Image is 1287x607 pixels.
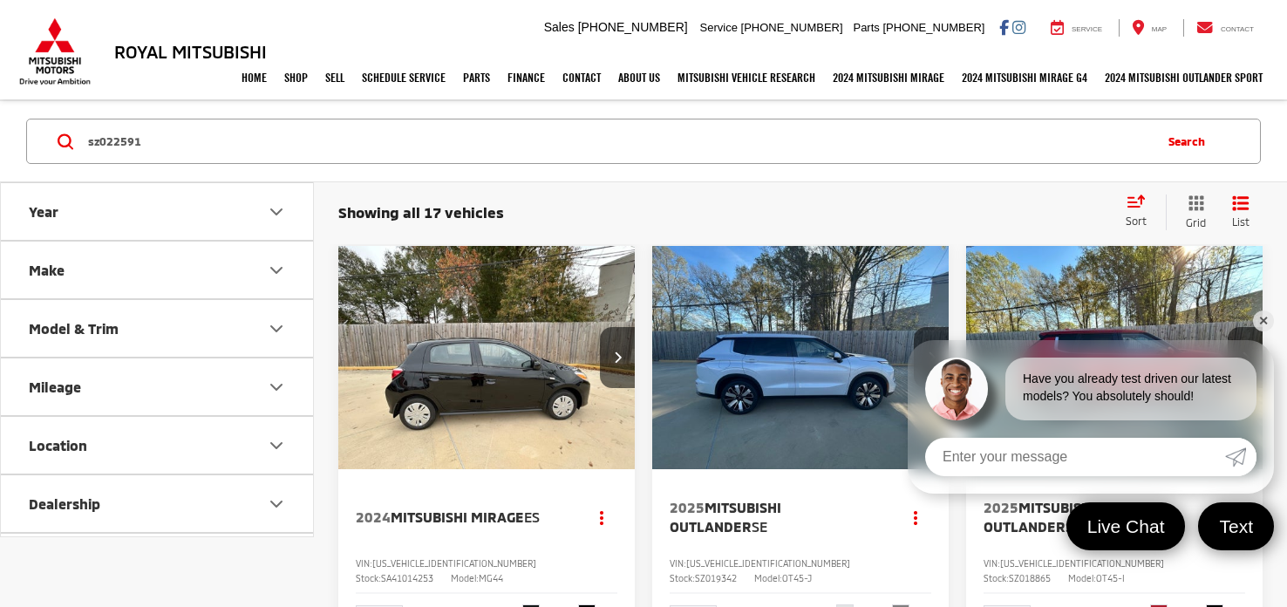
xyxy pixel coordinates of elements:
[1096,56,1271,99] a: 2024 Mitsubishi Outlander SPORT
[1,417,315,474] button: LocationLocation
[29,203,58,220] div: Year
[669,56,824,99] a: Mitsubishi Vehicle Research
[1183,19,1267,37] a: Contact
[356,508,391,525] span: 2024
[454,56,499,99] a: Parts: Opens in a new tab
[1096,573,1125,583] span: OT45-I
[1,183,315,240] button: YearYear
[1225,438,1256,476] a: Submit
[1,300,315,357] button: Model & TrimModel & Trim
[1005,358,1256,420] div: Have you already test driven our latest models? You absolutely should!
[276,56,317,99] a: Shop
[901,502,931,533] button: Actions
[29,437,87,454] div: Location
[233,56,276,99] a: Home
[1012,20,1025,34] a: Instagram: Click to visit our Instagram page
[752,518,767,535] span: SE
[266,377,287,398] div: Mileage
[381,573,433,583] span: SA41014253
[16,17,94,85] img: Mitsubishi
[1079,515,1174,538] span: Live Chat
[266,318,287,339] div: Model & Trim
[29,320,119,337] div: Model & Trim
[29,379,81,395] div: Mileage
[925,358,988,420] img: Agent profile photo
[1,534,315,590] button: Body Style
[1000,558,1164,569] span: [US_VEHICLE_IDENTIFICATION_NUMBER]
[824,56,953,99] a: 2024 Mitsubishi Mirage
[651,246,950,469] a: 2025 Mitsubishi Outlander SE2025 Mitsubishi Outlander SE2025 Mitsubishi Outlander SE2025 Mitsubis...
[925,438,1225,476] input: Enter your message
[578,20,688,34] span: [PHONE_NUMBER]
[451,573,479,583] span: Model:
[1038,19,1115,37] a: Service
[670,499,781,535] span: Mitsubishi Outlander
[984,498,1197,537] a: 2025Mitsubishi OutlanderSE
[266,435,287,456] div: Location
[1151,119,1230,163] button: Search
[1126,215,1147,227] span: Sort
[1210,515,1262,538] span: Text
[965,246,1264,469] div: 2025 Mitsubishi Outlander SE 0
[670,499,705,515] span: 2025
[266,260,287,281] div: Make
[372,558,536,569] span: [US_VEHICLE_IDENTIFICATION_NUMBER]
[882,21,984,34] span: [PHONE_NUMBER]
[1119,19,1180,37] a: Map
[984,558,1000,569] span: VIN:
[1009,573,1051,583] span: SZ018865
[695,573,737,583] span: SZ019342
[670,558,686,569] span: VIN:
[600,510,603,524] span: dropdown dots
[1,242,315,298] button: MakeMake
[337,246,637,469] a: 2024 Mitsubishi Mirage ES2024 Mitsubishi Mirage ES2024 Mitsubishi Mirage ES2024 Mitsubishi Mirage ES
[356,558,372,569] span: VIN:
[499,56,554,99] a: Finance
[353,56,454,99] a: Schedule Service: Opens in a new tab
[1066,502,1186,550] a: Live Chat
[600,327,635,388] button: Next image
[356,508,569,527] a: 2024Mitsubishi MirageES
[651,246,950,470] img: 2025 Mitsubishi Outlander SE
[337,246,637,469] div: 2024 Mitsubishi Mirage ES 0
[741,21,843,34] span: [PHONE_NUMBER]
[29,495,100,512] div: Dealership
[391,508,524,525] span: Mitsubishi Mirage
[266,201,287,222] div: Year
[609,56,669,99] a: About Us
[914,327,949,388] button: Next image
[29,262,65,278] div: Make
[1166,194,1219,230] button: Grid View
[984,499,1095,535] span: Mitsubishi Outlander
[544,20,575,34] span: Sales
[965,246,1264,470] img: 2025 Mitsubishi Outlander SE
[853,21,879,34] span: Parts
[1117,194,1166,229] button: Select sort value
[86,120,1151,162] input: Search by Make, Model, or Keyword
[1186,215,1206,230] span: Grid
[554,56,609,99] a: Contact
[1221,25,1254,33] span: Contact
[670,573,695,583] span: Stock:
[670,498,883,537] a: 2025Mitsubishi OutlanderSE
[356,573,381,583] span: Stock:
[1,358,315,415] button: MileageMileage
[266,494,287,515] div: Dealership
[965,246,1264,469] a: 2025 Mitsubishi Outlander SE2025 Mitsubishi Outlander SE2025 Mitsubishi Outlander SE2025 Mitsubis...
[686,558,850,569] span: [US_VEHICLE_IDENTIFICATION_NUMBER]
[479,573,503,583] span: MG44
[1068,573,1096,583] span: Model:
[999,20,1009,34] a: Facebook: Click to visit our Facebook page
[524,508,540,525] span: ES
[1152,25,1167,33] span: Map
[1,475,315,532] button: DealershipDealership
[587,502,617,533] button: Actions
[1198,502,1274,550] a: Text
[1072,25,1102,33] span: Service
[700,21,738,34] span: Service
[984,573,1009,583] span: Stock:
[984,499,1018,515] span: 2025
[754,573,782,583] span: Model:
[782,573,812,583] span: OT45-J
